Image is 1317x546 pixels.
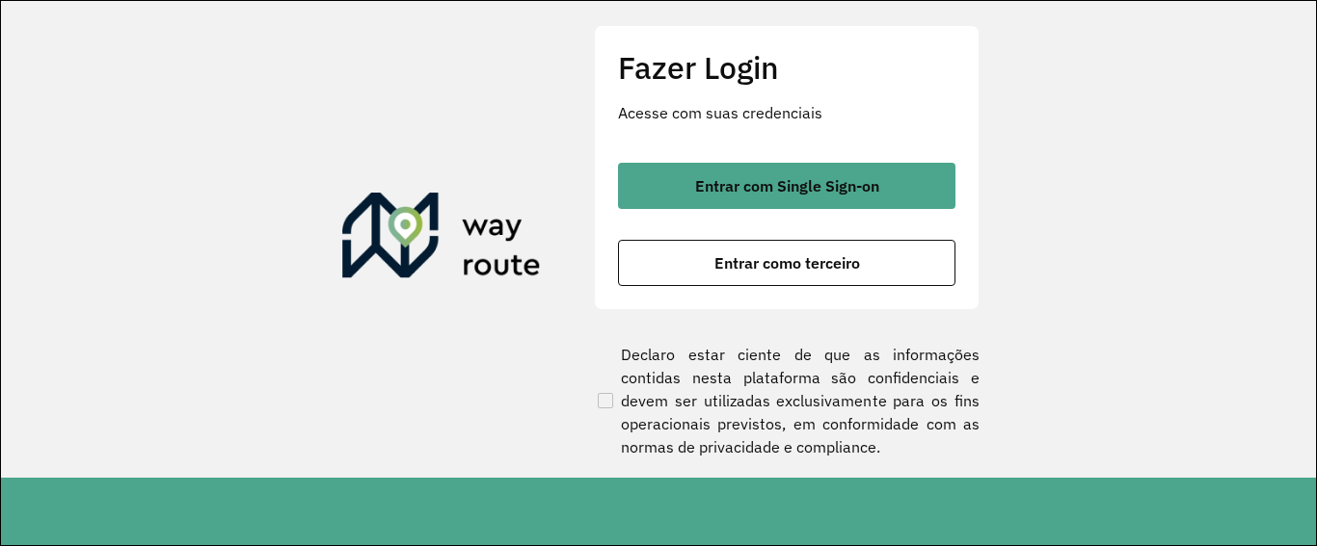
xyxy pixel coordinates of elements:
[714,255,860,271] span: Entrar como terceiro
[618,240,955,286] button: button
[618,101,955,124] p: Acesse com suas credenciais
[695,178,879,194] span: Entrar com Single Sign-on
[342,193,541,285] img: Roteirizador AmbevTech
[594,343,980,458] label: Declaro estar ciente de que as informações contidas nesta plataforma são confidenciais e devem se...
[618,163,955,209] button: button
[618,49,955,86] h2: Fazer Login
